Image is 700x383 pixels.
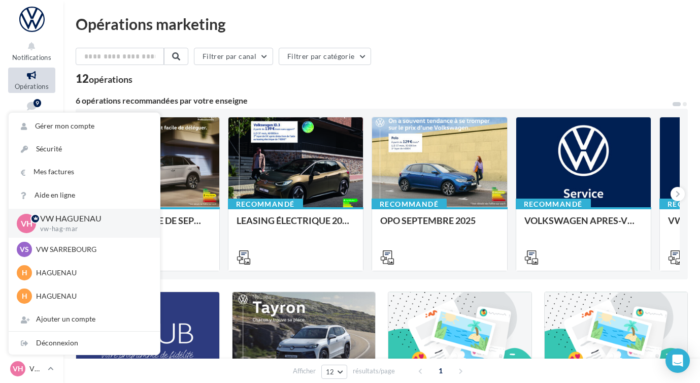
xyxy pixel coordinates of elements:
button: Filtrer par canal [194,48,273,65]
div: Recommandé [516,199,591,210]
div: Recommandé [228,199,303,210]
a: Sécurité [9,138,160,161]
div: Open Intercom Messenger [665,348,690,373]
span: VH [13,364,23,374]
a: Aide en ligne [9,184,160,207]
a: Mes factures [9,161,160,183]
a: VH VW HAGUENAU [8,359,55,378]
a: Opérations [8,68,55,92]
span: résultats/page [353,366,395,376]
div: Recommandé [372,199,447,210]
button: Notifications [8,39,55,63]
span: VS [20,244,29,254]
span: Afficher [293,366,316,376]
p: HAGUENAU [36,291,148,301]
p: VW SARREBOURG [36,244,148,254]
span: Notifications [12,53,51,61]
span: H [22,291,27,301]
a: Boîte de réception9 [8,97,55,134]
span: H [22,268,27,278]
div: 12 [76,73,132,84]
div: Opérations marketing [76,16,688,31]
div: Déconnexion [9,332,160,355]
div: Ajouter un compte [9,308,160,331]
a: Gérer mon compte [9,115,160,138]
span: VH [21,217,32,229]
div: VOLKSWAGEN APRES-VENTE [524,215,643,236]
button: 12 [321,365,347,379]
div: 9 [34,99,41,107]
div: 6 opérations recommandées par votre enseigne [76,97,672,105]
div: LEASING ÉLECTRIQUE 2025 [237,215,355,236]
p: vw-hag-mar [40,225,144,234]
span: 12 [326,368,335,376]
span: Opérations [15,82,49,90]
p: HAGUENAU [36,268,148,278]
div: OPO SEPTEMBRE 2025 [380,215,499,236]
p: VW HAGUENAU [40,213,144,225]
button: Filtrer par catégorie [279,48,371,65]
p: VW HAGUENAU [29,364,44,374]
div: opérations [89,75,132,84]
span: 1 [432,363,449,379]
